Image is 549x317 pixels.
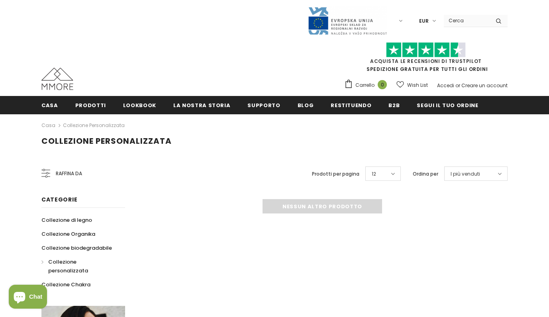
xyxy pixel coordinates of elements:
[247,102,280,109] span: supporto
[56,169,82,178] span: Raffina da
[451,170,480,178] span: I più venduti
[455,82,460,89] span: or
[437,82,454,89] a: Accedi
[407,81,428,89] span: Wish List
[312,170,359,178] label: Prodotti per pagina
[41,68,73,90] img: Casi MMORE
[6,285,49,311] inbox-online-store-chat: Shopify online store chat
[386,42,466,58] img: Fidati di Pilot Stars
[41,196,77,204] span: Categorie
[41,102,58,109] span: Casa
[41,278,90,292] a: Collezione Chakra
[378,80,387,89] span: 0
[388,96,400,114] a: B2B
[123,102,156,109] span: Lookbook
[41,255,116,278] a: Collezione personalizzata
[344,79,391,91] a: Carrello 0
[417,102,478,109] span: Segui il tuo ordine
[298,96,314,114] a: Blog
[41,241,112,255] a: Collezione biodegradabile
[41,227,95,241] a: Collezione Organika
[355,81,374,89] span: Carrello
[308,6,387,35] img: Javni Razpis
[41,230,95,238] span: Collezione Organika
[308,17,387,24] a: Javni Razpis
[41,121,55,130] a: Casa
[298,102,314,109] span: Blog
[75,102,106,109] span: Prodotti
[63,122,125,129] a: Collezione personalizzata
[41,135,172,147] span: Collezione personalizzata
[344,46,508,72] span: SPEDIZIONE GRATUITA PER TUTTI GLI ORDINI
[370,58,482,65] a: Acquista le recensioni di TrustPilot
[123,96,156,114] a: Lookbook
[173,96,230,114] a: La nostra storia
[372,170,376,178] span: 12
[396,78,428,92] a: Wish List
[461,82,508,89] a: Creare un account
[388,102,400,109] span: B2B
[173,102,230,109] span: La nostra storia
[41,244,112,252] span: Collezione biodegradabile
[75,96,106,114] a: Prodotti
[41,213,92,227] a: Collezione di legno
[417,96,478,114] a: Segui il tuo ordine
[48,258,88,274] span: Collezione personalizzata
[413,170,438,178] label: Ordina per
[331,96,371,114] a: Restituendo
[41,216,92,224] span: Collezione di legno
[247,96,280,114] a: supporto
[419,17,429,25] span: EUR
[41,281,90,288] span: Collezione Chakra
[444,15,490,26] input: Search Site
[41,96,58,114] a: Casa
[331,102,371,109] span: Restituendo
